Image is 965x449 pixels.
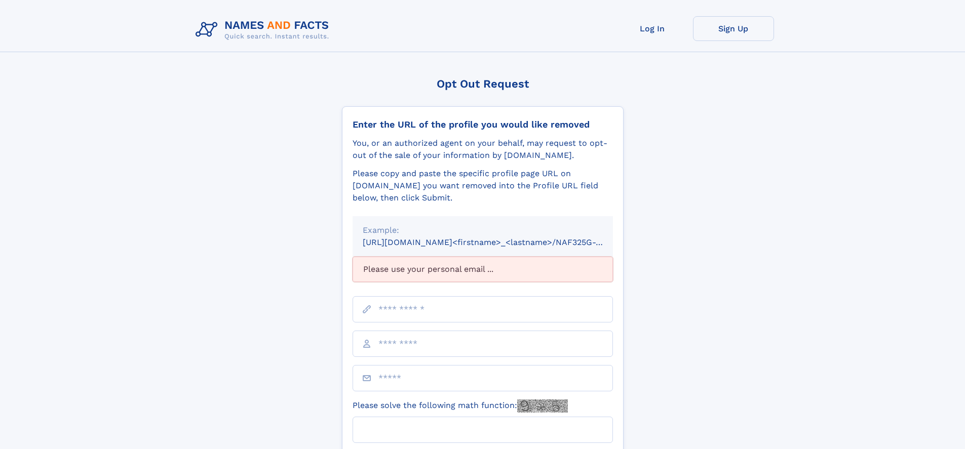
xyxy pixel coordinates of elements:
small: [URL][DOMAIN_NAME]<firstname>_<lastname>/NAF325G-xxxxxxxx [363,237,632,247]
div: Please copy and paste the specific profile page URL on [DOMAIN_NAME] you want removed into the Pr... [353,168,613,204]
div: Enter the URL of the profile you would like removed [353,119,613,130]
div: Opt Out Request [342,77,624,90]
div: You, or an authorized agent on your behalf, may request to opt-out of the sale of your informatio... [353,137,613,161]
img: Logo Names and Facts [191,16,337,44]
div: Please use your personal email ... [353,257,613,282]
a: Log In [612,16,693,41]
label: Please solve the following math function: [353,399,568,413]
a: Sign Up [693,16,774,41]
div: Example: [363,224,603,236]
